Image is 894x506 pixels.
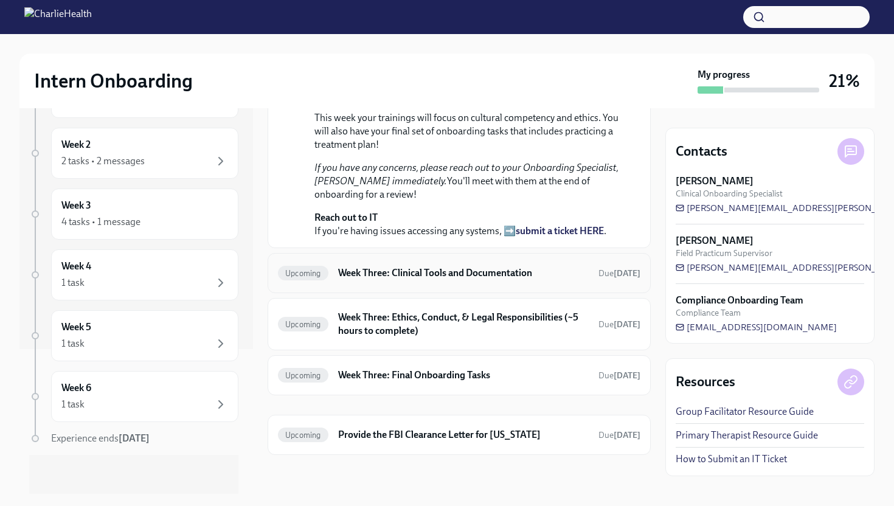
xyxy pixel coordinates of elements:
span: Due [598,268,640,279]
em: If you have any concerns, please reach out to your Onboarding Specialist, [PERSON_NAME] immediately. [314,162,619,187]
strong: [DATE] [614,370,640,381]
h3: 21% [829,70,860,92]
a: Week 51 task [29,310,238,361]
strong: [DATE] [119,432,150,444]
div: 4 tasks • 1 message [61,215,140,229]
p: If you're having issues accessing any systems, ➡️ . [314,211,621,238]
span: Experience ends [51,432,150,444]
span: October 6th, 2025 07:00 [598,319,640,330]
img: CharlieHealth [24,7,92,27]
strong: [DATE] [614,319,640,330]
strong: [PERSON_NAME] [676,175,754,188]
h6: Week 2 [61,138,91,151]
strong: [DATE] [614,268,640,279]
span: October 21st, 2025 07:00 [598,429,640,441]
h6: Provide the FBI Clearance Letter for [US_STATE] [338,428,589,442]
span: Upcoming [278,269,328,278]
div: 1 task [61,276,85,289]
strong: [PERSON_NAME] [676,234,754,248]
span: Clinical Onboarding Specialist [676,188,783,199]
span: Field Practicum Supervisor [676,248,772,259]
span: Upcoming [278,371,328,380]
div: 1 task [61,337,85,350]
strong: Reach out to IT [314,212,378,223]
a: UpcomingWeek Three: Clinical Tools and DocumentationDue[DATE] [278,263,640,283]
h6: Week Three: Final Onboarding Tasks [338,369,589,382]
a: Week 22 tasks • 2 messages [29,128,238,179]
span: Due [598,430,640,440]
a: UpcomingWeek Three: Final Onboarding TasksDue[DATE] [278,366,640,385]
span: October 6th, 2025 07:00 [598,268,640,279]
span: Due [598,319,640,330]
span: Upcoming [278,431,328,440]
div: 1 task [61,398,85,411]
a: Group Facilitator Resource Guide [676,405,814,418]
h6: Week 5 [61,321,91,334]
h6: Week Three: Ethics, Conduct, & Legal Responsibilities (~5 hours to complete) [338,311,589,338]
p: You'll meet with them at the end of onboarding for a review! [314,161,621,201]
a: Week 34 tasks • 1 message [29,189,238,240]
p: This week your trainings will focus on cultural competency and ethics. You will also have your fi... [314,111,621,151]
a: [EMAIL_ADDRESS][DOMAIN_NAME] [676,321,837,333]
span: Compliance Team [676,307,741,319]
a: Primary Therapist Resource Guide [676,429,818,442]
a: Week 41 task [29,249,238,300]
a: UpcomingProvide the FBI Clearance Letter for [US_STATE]Due[DATE] [278,425,640,445]
h6: Week Three: Clinical Tools and Documentation [338,266,589,280]
h6: Week 4 [61,260,91,273]
a: submit a ticket HERE [516,225,604,237]
strong: Compliance Onboarding Team [676,294,803,307]
strong: My progress [698,68,750,81]
a: UpcomingWeek Three: Ethics, Conduct, & Legal Responsibilities (~5 hours to complete)Due[DATE] [278,308,640,340]
span: Upcoming [278,320,328,329]
h4: Contacts [676,142,727,161]
h2: Intern Onboarding [34,69,193,93]
span: Due [598,370,640,381]
a: How to Submit an IT Ticket [676,452,787,466]
strong: [DATE] [614,430,640,440]
span: October 4th, 2025 07:00 [598,370,640,381]
h6: Week 6 [61,381,91,395]
h4: Resources [676,373,735,391]
div: 2 tasks • 2 messages [61,154,145,168]
a: Week 61 task [29,371,238,422]
h6: Week 3 [61,199,91,212]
